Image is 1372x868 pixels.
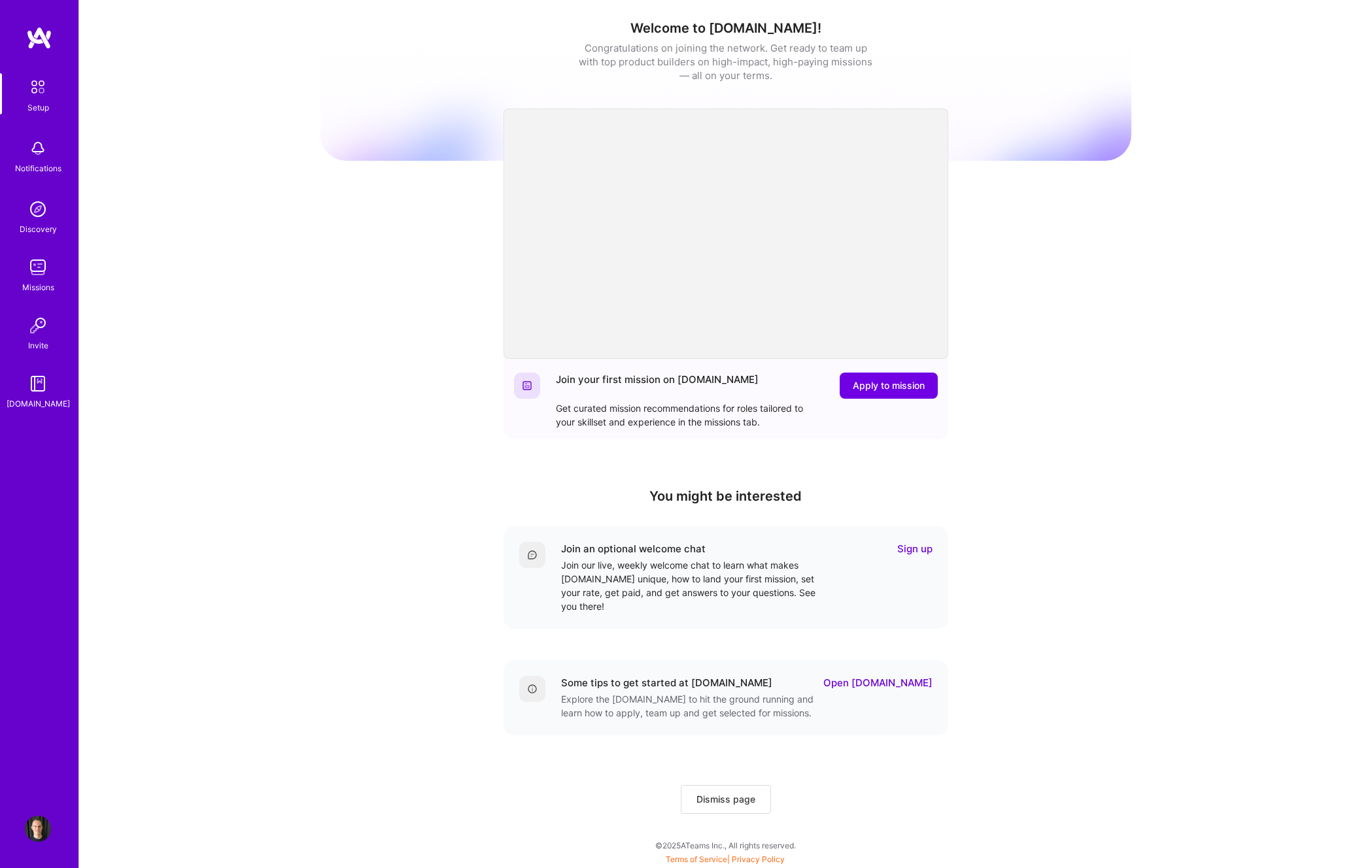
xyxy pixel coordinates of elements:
img: discovery [25,196,51,222]
button: Dismiss page [681,785,771,814]
img: Comment [527,550,538,560]
a: Privacy Policy [732,854,785,864]
img: Details [527,684,538,694]
img: bell [25,135,51,161]
div: Congratulations on joining the network. Get ready to team up with top product builders on high-im... [579,41,873,82]
div: Join our live, weekly welcome chat to learn what makes [DOMAIN_NAME] unique, how to land your fir... [561,558,823,613]
div: Join an optional welcome chat [561,542,706,556]
span: Apply to mission [853,379,925,392]
div: Join your first mission on [DOMAIN_NAME] [556,373,759,399]
div: Invite [28,339,48,352]
div: © 2025 ATeams Inc., All rights reserved. [78,829,1372,861]
h1: Welcome to [DOMAIN_NAME]! [320,20,1131,36]
img: Invite [25,312,51,339]
div: Discovery [20,222,57,236]
div: Explore the [DOMAIN_NAME] to hit the ground running and learn how to apply, team up and get selec... [561,692,823,720]
img: guide book [25,371,51,397]
div: [DOMAIN_NAME] [7,397,70,410]
iframe: video [504,108,948,359]
a: User Avatar [22,816,54,842]
img: logo [26,26,52,50]
div: Some tips to get started at [DOMAIN_NAME] [561,676,772,690]
a: Terms of Service [666,854,727,864]
h4: You might be interested [504,488,948,504]
img: setup [24,73,52,101]
a: Sign up [897,542,933,556]
img: Website [522,380,532,391]
div: Setup [27,101,49,114]
div: Notifications [15,161,61,175]
a: Open [DOMAIN_NAME] [823,676,933,690]
div: Get curated mission recommendations for roles tailored to your skillset and experience in the mis... [556,401,817,429]
span: | [666,854,785,864]
span: Dismiss page [696,793,755,806]
img: teamwork [25,254,51,280]
button: Apply to mission [840,373,938,399]
div: Missions [22,280,54,294]
img: User Avatar [25,816,51,842]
